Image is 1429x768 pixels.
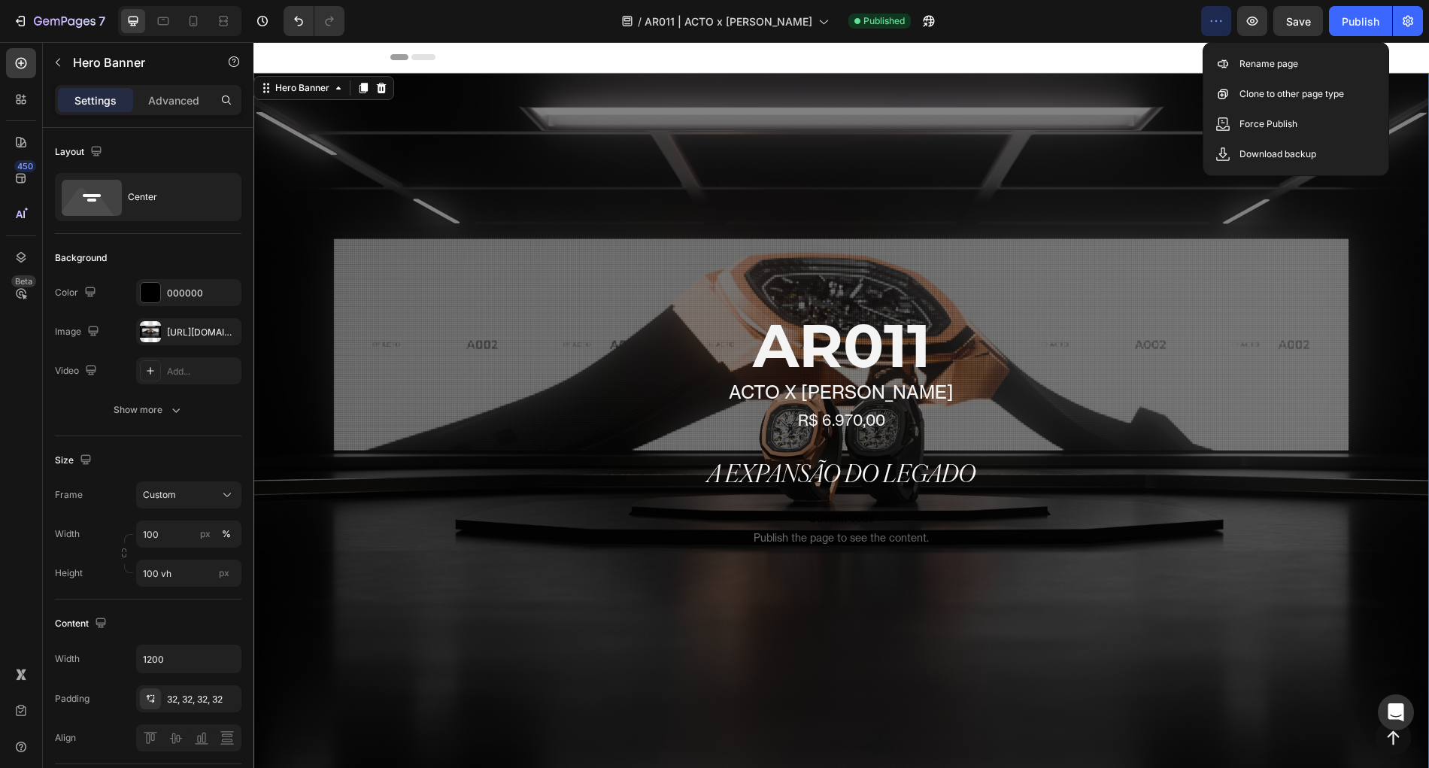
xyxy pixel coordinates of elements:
p: Hero Banner [73,53,201,71]
label: Width [55,527,80,541]
div: Show more [114,402,184,417]
input: px [136,560,241,587]
div: Image [55,322,102,342]
button: px [217,525,235,543]
button: 7 [6,6,112,36]
div: Align [55,731,76,745]
p: 7 [99,12,105,30]
div: Background [55,251,107,265]
p: Force Publish [1239,117,1297,132]
p: AR011 [349,274,827,334]
div: Width [55,652,80,666]
div: Padding [55,692,90,706]
div: Undo/Redo [284,6,344,36]
div: Center [128,180,220,214]
span: px [219,567,229,578]
div: [URL][DOMAIN_NAME] [167,326,238,339]
button: <p>Button</p> [1121,678,1157,714]
input: Auto [137,645,241,672]
div: Hero Banner [19,39,79,53]
button: Publish [1329,6,1392,36]
p: ACTO x [PERSON_NAME] [349,340,827,362]
div: Size [55,451,95,471]
label: Height [55,566,83,580]
button: Save [1273,6,1323,36]
div: Video [55,361,100,381]
iframe: Design area [253,42,1429,768]
div: Beta [11,275,36,287]
h2: A expansão do legado [347,414,829,449]
p: Settings [74,93,117,108]
div: Add... [167,365,238,378]
button: Custom [136,481,241,508]
label: Frame [55,488,83,502]
div: Color [55,283,99,303]
span: Save [1286,15,1311,28]
div: px [200,527,211,541]
p: Clone to other page type [1239,87,1344,102]
input: px% [136,521,241,548]
div: 32, 32, 32, 32 [167,693,238,706]
span: Custom code [347,467,829,485]
h2: R$ 6.970,00 [347,368,829,389]
span: Published [863,14,905,28]
span: / [638,14,642,29]
span: Custom [143,488,176,502]
button: % [196,525,214,543]
div: Publish [1342,14,1379,29]
div: 000000 [167,287,238,300]
button: Show more [55,396,241,423]
p: Rename page [1239,56,1298,71]
h2: Rich Text Editor. Editing area: main [347,338,829,363]
span: Publish the page to see the content. [347,488,829,503]
div: 450 [14,160,36,172]
div: Content [55,614,110,634]
p: Advanced [148,93,199,108]
div: % [222,527,231,541]
p: Download backup [1239,147,1316,162]
div: Open Intercom Messenger [1378,694,1414,730]
h1: Rich Text Editor. Editing area: main [347,272,829,335]
span: AR011 | ACTO x [PERSON_NAME] [645,14,812,29]
div: Layout [55,142,105,162]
